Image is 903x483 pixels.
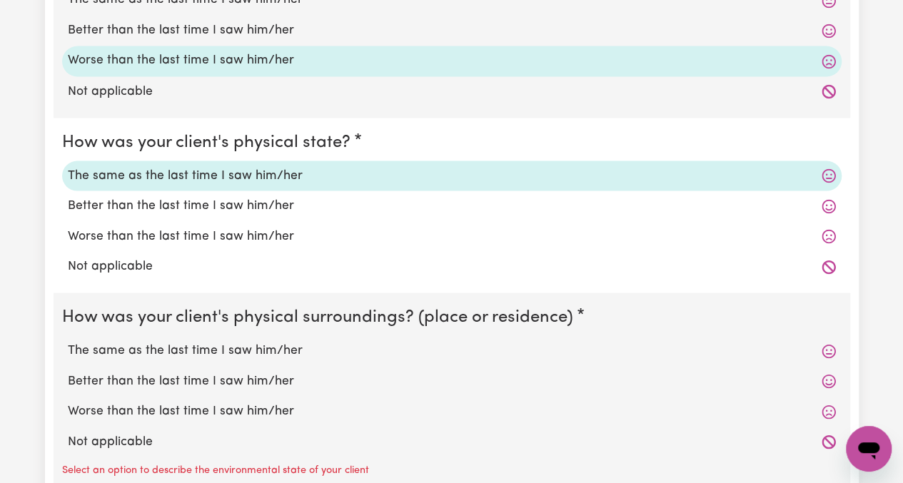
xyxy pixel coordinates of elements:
[68,341,836,360] label: The same as the last time I saw him/her
[68,227,836,245] label: Worse than the last time I saw him/her
[68,166,836,185] label: The same as the last time I saw him/her
[68,51,836,70] label: Worse than the last time I saw him/her
[62,304,579,330] legend: How was your client's physical surroundings? (place or residence)
[846,426,892,472] iframe: Button to launch messaging window
[68,432,836,451] label: Not applicable
[68,257,836,275] label: Not applicable
[68,372,836,390] label: Better than the last time I saw him/her
[68,21,836,40] label: Better than the last time I saw him/her
[62,462,369,478] p: Select an option to describe the environmental state of your client
[68,402,836,420] label: Worse than the last time I saw him/her
[68,82,836,101] label: Not applicable
[62,129,356,155] legend: How was your client's physical state?
[68,196,836,215] label: Better than the last time I saw him/her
